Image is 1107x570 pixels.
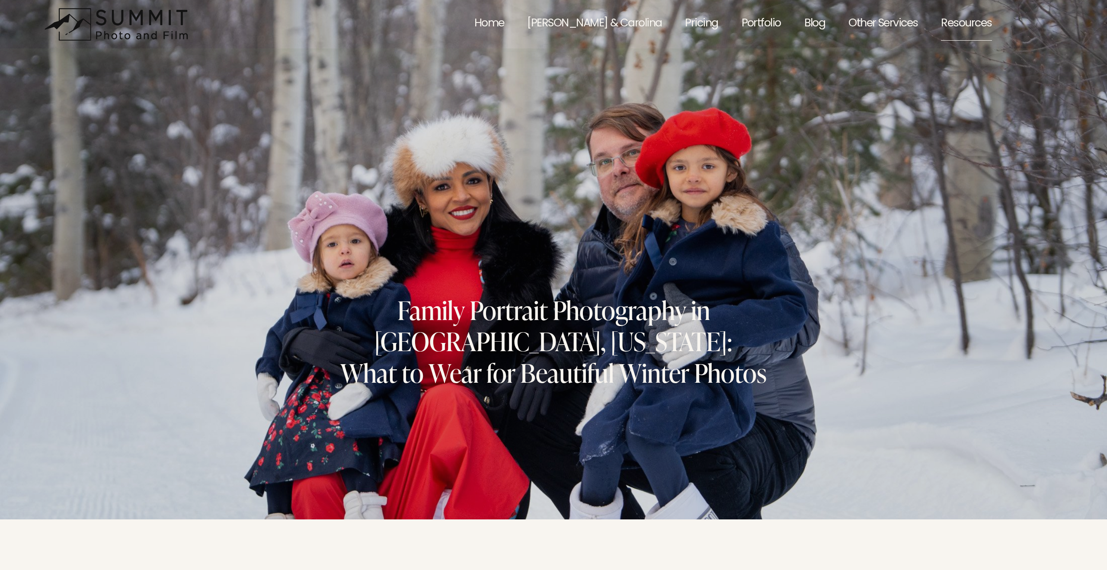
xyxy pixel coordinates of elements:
[848,6,918,43] a: folder dropdown
[941,6,992,42] span: Resources
[44,8,193,41] img: Summit Photo and Film
[848,6,918,42] span: Other Services
[340,293,767,390] span: Family Portrait Photography in [GEOGRAPHIC_DATA], [US_STATE]: What to Wear for Beautiful Winter P...
[941,6,992,43] a: folder dropdown
[804,6,825,43] a: Blog
[742,6,781,43] a: Portfolio
[527,6,662,43] a: [PERSON_NAME] & Carolina
[474,6,504,43] a: Home
[685,6,718,43] a: Pricing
